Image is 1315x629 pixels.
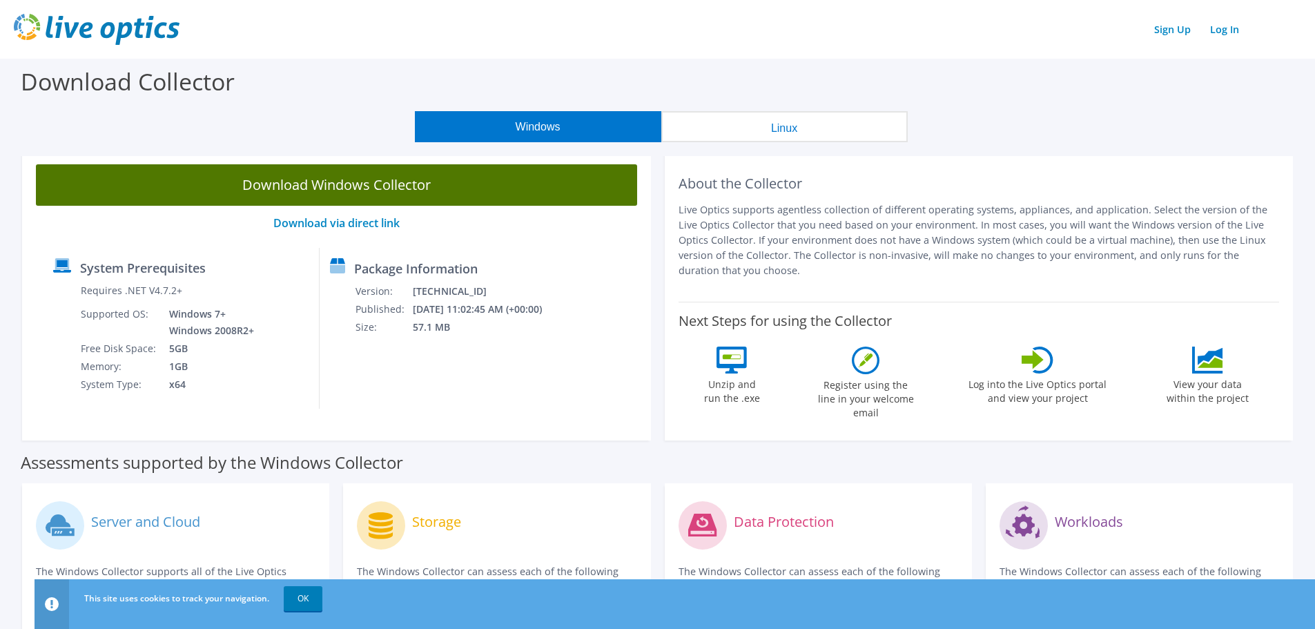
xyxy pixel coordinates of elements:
td: 1GB [159,358,257,376]
td: Published: [355,300,412,318]
p: The Windows Collector can assess each of the following DPS applications. [679,564,958,594]
label: System Prerequisites [80,261,206,275]
td: Windows 7+ Windows 2008R2+ [159,305,257,340]
td: [DATE] 11:02:45 AM (+00:00) [412,300,561,318]
button: Windows [415,111,661,142]
label: View your data within the project [1158,374,1257,405]
a: OK [284,586,322,611]
td: Memory: [80,358,159,376]
label: Requires .NET V4.7.2+ [81,284,182,298]
label: Workloads [1055,515,1123,529]
td: [TECHNICAL_ID] [412,282,561,300]
a: Sign Up [1147,19,1198,39]
img: live_optics_svg.svg [14,14,179,45]
td: System Type: [80,376,159,394]
label: Download Collector [21,66,235,97]
label: Assessments supported by the Windows Collector [21,456,403,470]
button: Linux [661,111,908,142]
a: Download Windows Collector [36,164,637,206]
p: The Windows Collector can assess each of the following applications. [1000,564,1279,594]
td: Free Disk Space: [80,340,159,358]
td: x64 [159,376,257,394]
label: Register using the line in your welcome email [814,374,917,420]
p: Live Optics supports agentless collection of different operating systems, appliances, and applica... [679,202,1280,278]
label: Storage [412,515,461,529]
label: Package Information [354,262,478,275]
label: Log into the Live Optics portal and view your project [968,374,1107,405]
label: Next Steps for using the Collector [679,313,892,329]
td: 57.1 MB [412,318,561,336]
h2: About the Collector [679,175,1280,192]
p: The Windows Collector supports all of the Live Optics compute and cloud assessments. [36,564,315,594]
a: Log In [1203,19,1246,39]
td: Version: [355,282,412,300]
td: Size: [355,318,412,336]
p: The Windows Collector can assess each of the following storage systems. [357,564,636,594]
span: This site uses cookies to track your navigation. [84,592,269,604]
a: Download via direct link [273,215,400,231]
label: Data Protection [734,515,834,529]
label: Unzip and run the .exe [700,374,763,405]
td: 5GB [159,340,257,358]
td: Supported OS: [80,305,159,340]
label: Server and Cloud [91,515,200,529]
